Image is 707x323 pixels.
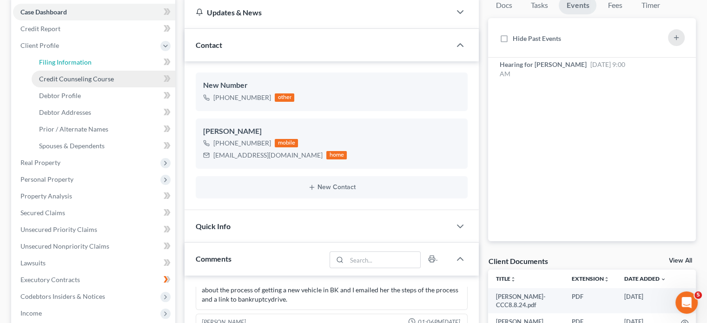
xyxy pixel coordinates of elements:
[13,238,175,255] a: Unsecured Nonpriority Claims
[20,259,46,267] span: Lawsuits
[499,60,625,78] span: [DATE] 9:00 AM
[13,4,175,20] a: Case Dashboard
[196,40,222,49] span: Contact
[39,142,105,150] span: Spouses & Dependents
[213,93,271,102] div: [PHONE_NUMBER]
[39,125,108,133] span: Prior / Alternate Names
[20,8,67,16] span: Case Dashboard
[564,288,617,314] td: PDF
[675,291,698,314] iframe: Intercom live chat
[13,188,175,204] a: Property Analysis
[13,255,175,271] a: Lawsuits
[275,93,294,102] div: other
[13,204,175,221] a: Secured Claims
[20,242,109,250] span: Unsecured Nonpriority Claims
[39,75,114,83] span: Credit Counseling Course
[13,20,175,37] a: Credit Report
[32,121,175,138] a: Prior / Alternate Names
[20,292,105,300] span: Codebtors Insiders & Notices
[32,104,175,121] a: Debtor Addresses
[20,41,59,49] span: Client Profile
[488,288,564,314] td: [PERSON_NAME]-CCC8.8.24.pdf
[13,271,175,288] a: Executory Contracts
[203,80,460,91] div: New Number
[617,288,674,314] td: [DATE]
[510,277,515,282] i: unfold_more
[347,252,421,268] input: Search...
[20,192,72,200] span: Property Analysis
[202,276,462,304] div: Client emailed to let us know that her BMW is going to be picked up [DATE]. She asked about the p...
[32,71,175,87] a: Credit Counseling Course
[669,257,692,264] a: View All
[20,309,42,317] span: Income
[39,58,92,66] span: Filing Information
[661,277,666,282] i: expand_more
[196,222,231,231] span: Quick Info
[275,139,298,147] div: mobile
[39,92,81,99] span: Debtor Profile
[213,151,323,160] div: [EMAIL_ADDRESS][DOMAIN_NAME]
[20,276,80,283] span: Executory Contracts
[39,108,91,116] span: Debtor Addresses
[512,34,561,42] span: Hide Past Events
[326,151,347,159] div: home
[604,277,609,282] i: unfold_more
[196,254,231,263] span: Comments
[20,175,73,183] span: Personal Property
[32,54,175,71] a: Filing Information
[196,7,440,17] div: Updates & News
[499,60,586,68] span: Hearing for [PERSON_NAME]
[20,158,60,166] span: Real Property
[32,138,175,154] a: Spouses & Dependents
[32,87,175,104] a: Debtor Profile
[203,126,460,137] div: [PERSON_NAME]
[13,221,175,238] a: Unsecured Priority Claims
[624,275,666,282] a: Date Added expand_more
[496,275,515,282] a: Titleunfold_more
[572,275,609,282] a: Extensionunfold_more
[213,138,271,148] div: [PHONE_NUMBER]
[488,256,548,266] div: Client Documents
[694,291,702,299] span: 5
[20,225,97,233] span: Unsecured Priority Claims
[20,209,65,217] span: Secured Claims
[203,184,460,191] button: New Contact
[20,25,60,33] span: Credit Report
